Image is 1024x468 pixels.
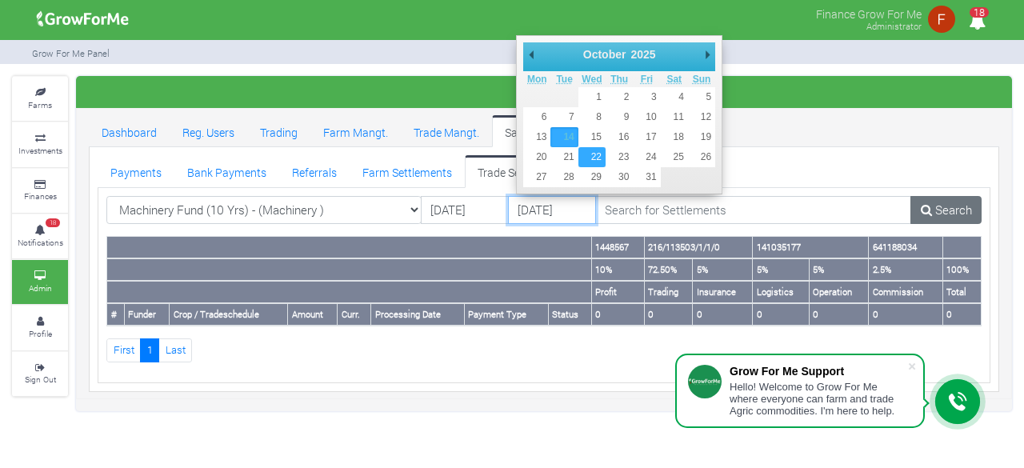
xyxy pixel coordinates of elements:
th: Insurance [693,281,753,303]
a: Sales [492,115,544,147]
img: growforme image [926,3,958,35]
input: Search for Settlements [595,196,912,225]
button: 25 [661,147,688,167]
button: 23 [606,147,633,167]
div: Grow For Me Support [730,365,907,378]
button: 12 [688,107,715,127]
th: 5% [809,258,869,281]
th: 100% [942,258,981,281]
th: Funder [124,303,170,326]
abbr: Monday [527,74,547,85]
a: 18 Notifications [12,214,68,258]
button: 1 [578,87,606,107]
th: 1448567 [591,237,644,258]
div: October [581,42,629,66]
th: Operation [809,281,869,303]
button: 24 [633,147,660,167]
th: 0 [644,303,693,326]
button: 16 [606,127,633,147]
button: Previous Month [523,42,539,66]
img: growforme image [31,3,134,35]
a: 18 [962,15,993,30]
small: Grow For Me Panel [32,47,110,59]
th: Profit [591,281,644,303]
button: 11 [661,107,688,127]
th: 2.5% [869,258,942,281]
button: 20 [523,147,550,167]
small: Profile [29,328,52,339]
a: Admin [12,260,68,304]
button: 6 [523,107,550,127]
button: 22 [578,147,606,167]
th: Curr. [338,303,371,326]
a: Trade Mangt. [401,115,492,147]
th: 5% [693,258,753,281]
th: Crop / Tradeschedule [170,303,288,326]
th: 641188034 [869,237,942,258]
a: Dashboard [89,115,170,147]
th: 72.50% [644,258,693,281]
button: 2 [606,87,633,107]
abbr: Saturday [666,74,682,85]
small: Administrator [866,20,922,32]
button: 13 [523,127,550,147]
a: First [106,338,141,362]
a: Finances [12,169,68,213]
button: 18 [661,127,688,147]
th: 0 [809,303,869,326]
button: 28 [550,167,578,187]
a: Payments [98,155,174,187]
a: Farm Settlements [350,155,465,187]
button: 5 [688,87,715,107]
th: Commission [869,281,942,303]
button: 26 [688,147,715,167]
a: Profile [12,306,68,350]
th: 0 [693,303,753,326]
a: Farms [12,77,68,121]
th: 141035177 [753,237,869,258]
a: Referrals [279,155,350,187]
i: Notifications [962,3,993,39]
abbr: Wednesday [582,74,602,85]
a: Bank Payments [174,155,279,187]
button: 19 [688,127,715,147]
a: Reg. Users [170,115,247,147]
button: 31 [633,167,660,187]
th: Status [548,303,591,326]
button: 27 [523,167,550,187]
button: 29 [578,167,606,187]
a: Trading [247,115,310,147]
abbr: Friday [641,74,653,85]
a: Last [158,338,192,362]
button: 7 [550,107,578,127]
small: Finances [24,190,57,202]
button: 17 [633,127,660,147]
button: 9 [606,107,633,127]
button: 21 [550,147,578,167]
button: 8 [578,107,606,127]
abbr: Sunday [693,74,711,85]
a: Sign Out [12,352,68,396]
abbr: Tuesday [556,74,572,85]
button: 3 [633,87,660,107]
th: # [107,303,125,326]
th: 10% [591,258,644,281]
th: 0 [591,303,644,326]
input: DD/MM/YYYY [421,196,509,225]
button: 15 [578,127,606,147]
th: 0 [869,303,942,326]
a: Trade Settlements [465,155,581,187]
th: Amount [288,303,338,326]
th: 0 [753,303,810,326]
span: 18 [970,7,989,18]
small: Sign Out [25,374,56,385]
button: 4 [661,87,688,107]
abbr: Thursday [610,74,628,85]
th: Processing Date [371,303,464,326]
th: Trading [644,281,693,303]
a: Search [910,196,982,225]
th: 216/113503/1/1/0 [644,237,752,258]
a: Farm Mangt. [310,115,401,147]
th: 0 [942,303,981,326]
th: 5% [753,258,810,281]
